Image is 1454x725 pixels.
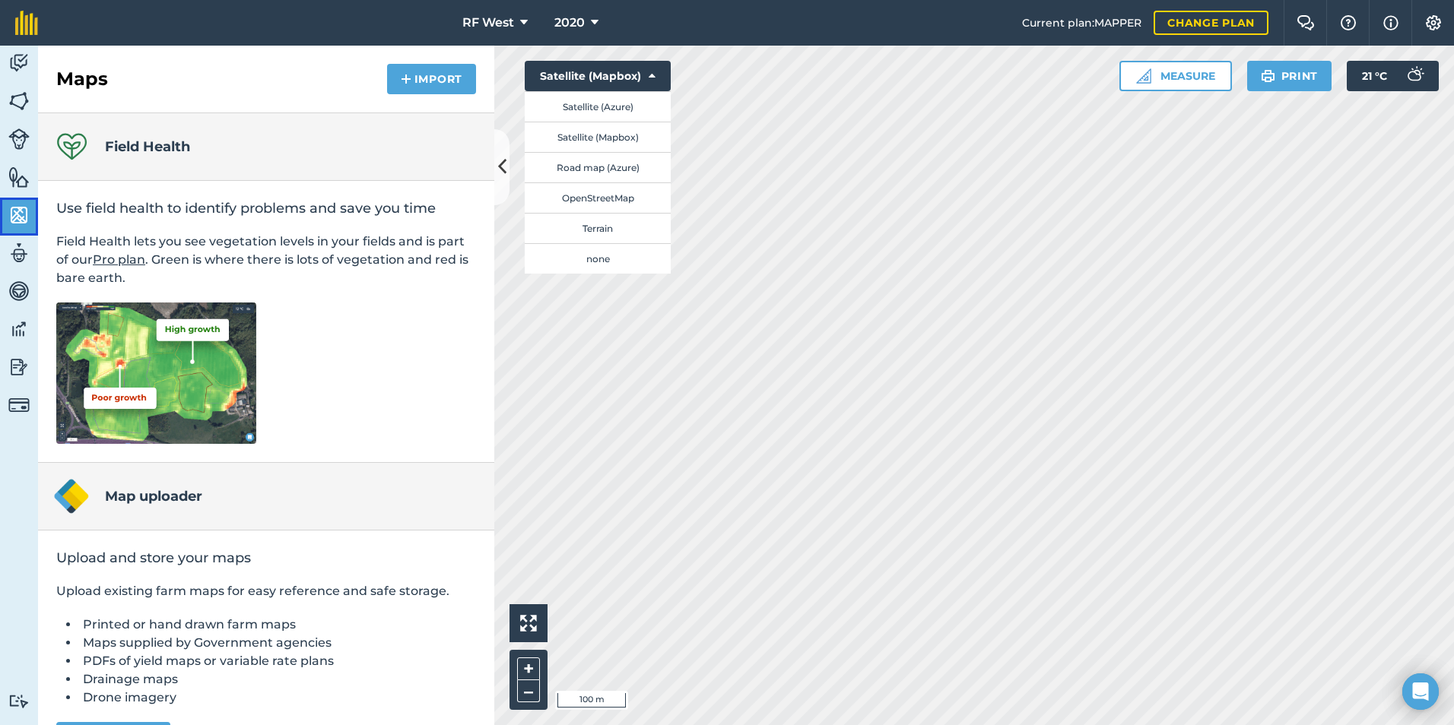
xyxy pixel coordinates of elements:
span: 2020 [554,14,585,32]
button: Terrain [525,213,671,243]
li: Maps supplied by Government agencies [79,634,476,652]
img: svg+xml;base64,PD94bWwgdmVyc2lvbj0iMS4wIiBlbmNvZGluZz0idXRmLTgiPz4KPCEtLSBHZW5lcmF0b3I6IEFkb2JlIE... [8,242,30,264]
img: svg+xml;base64,PHN2ZyB4bWxucz0iaHR0cDovL3d3dy53My5vcmcvMjAwMC9zdmciIHdpZHRoPSIxNyIgaGVpZ2h0PSIxNy... [1383,14,1398,32]
img: svg+xml;base64,PHN2ZyB4bWxucz0iaHR0cDovL3d3dy53My5vcmcvMjAwMC9zdmciIHdpZHRoPSIxNCIgaGVpZ2h0PSIyNC... [401,70,411,88]
button: Print [1247,61,1332,91]
img: svg+xml;base64,PD94bWwgdmVyc2lvbj0iMS4wIiBlbmNvZGluZz0idXRmLTgiPz4KPCEtLSBHZW5lcmF0b3I6IEFkb2JlIE... [8,52,30,74]
img: svg+xml;base64,PD94bWwgdmVyc2lvbj0iMS4wIiBlbmNvZGluZz0idXRmLTgiPz4KPCEtLSBHZW5lcmF0b3I6IEFkb2JlIE... [8,356,30,378]
h4: Field Health [105,136,190,157]
button: – [517,680,540,702]
button: OpenStreetMap [525,182,671,213]
img: svg+xml;base64,PHN2ZyB4bWxucz0iaHR0cDovL3d3dy53My5vcmcvMjAwMC9zdmciIHdpZHRoPSIxOSIgaGVpZ2h0PSIyNC... [1261,67,1275,85]
button: Satellite (Azure) [525,91,671,122]
img: A question mark icon [1339,15,1357,30]
img: Ruler icon [1136,68,1151,84]
h2: Use field health to identify problems and save you time [56,199,476,217]
img: Map uploader logo [53,478,90,514]
li: Printed or hand drawn farm maps [79,616,476,634]
img: svg+xml;base64,PHN2ZyB4bWxucz0iaHR0cDovL3d3dy53My5vcmcvMjAwMC9zdmciIHdpZHRoPSI1NiIgaGVpZ2h0PSI2MC... [8,204,30,226]
button: 21 °C [1347,61,1439,91]
img: Four arrows, one pointing top left, one top right, one bottom right and the last bottom left [520,615,537,632]
img: svg+xml;base64,PD94bWwgdmVyc2lvbj0iMS4wIiBlbmNvZGluZz0idXRmLTgiPz4KPCEtLSBHZW5lcmF0b3I6IEFkb2JlIE... [8,280,30,302]
p: Upload existing farm maps for easy reference and safe storage. [56,582,476,600]
a: Change plan [1154,11,1268,35]
h2: Upload and store your maps [56,549,476,567]
button: Satellite (Mapbox) [525,61,671,91]
img: Two speech bubbles overlapping with the left bubble in the forefront [1297,15,1315,30]
div: Open Intercom Messenger [1402,673,1439,710]
li: Drone imagery [79,689,476,707]
img: svg+xml;base64,PD94bWwgdmVyc2lvbj0iMS4wIiBlbmNvZGluZz0idXRmLTgiPz4KPCEtLSBHZW5lcmF0b3I6IEFkb2JlIE... [1399,61,1430,91]
li: PDFs of yield maps or variable rate plans [79,652,476,670]
img: svg+xml;base64,PD94bWwgdmVyc2lvbj0iMS4wIiBlbmNvZGluZz0idXRmLTgiPz4KPCEtLSBHZW5lcmF0b3I6IEFkb2JlIE... [8,128,30,150]
h4: Map uploader [105,486,202,507]
span: Current plan : MAPPER [1022,14,1141,31]
img: svg+xml;base64,PHN2ZyB4bWxucz0iaHR0cDovL3d3dy53My5vcmcvMjAwMC9zdmciIHdpZHRoPSI1NiIgaGVpZ2h0PSI2MC... [8,90,30,112]
button: Satellite (Mapbox) [525,122,671,152]
button: + [517,657,540,680]
span: RF West [462,14,514,32]
img: svg+xml;base64,PD94bWwgdmVyc2lvbj0iMS4wIiBlbmNvZGluZz0idXRmLTgiPz4KPCEtLSBHZW5lcmF0b3I6IEFkb2JlIE... [8,694,30,708]
li: Drainage maps [79,670,476,689]
button: Measure [1119,61,1232,91]
img: A cog icon [1424,15,1443,30]
button: none [525,243,671,274]
p: Field Health lets you see vegetation levels in your fields and is part of our . Green is where th... [56,233,476,287]
button: Road map (Azure) [525,152,671,182]
img: fieldmargin Logo [15,11,38,35]
img: svg+xml;base64,PD94bWwgdmVyc2lvbj0iMS4wIiBlbmNvZGluZz0idXRmLTgiPz4KPCEtLSBHZW5lcmF0b3I6IEFkb2JlIE... [8,394,30,416]
a: Pro plan [93,252,145,267]
h2: Maps [56,67,108,91]
img: svg+xml;base64,PD94bWwgdmVyc2lvbj0iMS4wIiBlbmNvZGluZz0idXRmLTgiPz4KPCEtLSBHZW5lcmF0b3I6IEFkb2JlIE... [8,318,30,340]
span: 21 ° C [1362,61,1387,91]
img: svg+xml;base64,PHN2ZyB4bWxucz0iaHR0cDovL3d3dy53My5vcmcvMjAwMC9zdmciIHdpZHRoPSI1NiIgaGVpZ2h0PSI2MC... [8,166,30,188]
button: Import [387,64,476,94]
